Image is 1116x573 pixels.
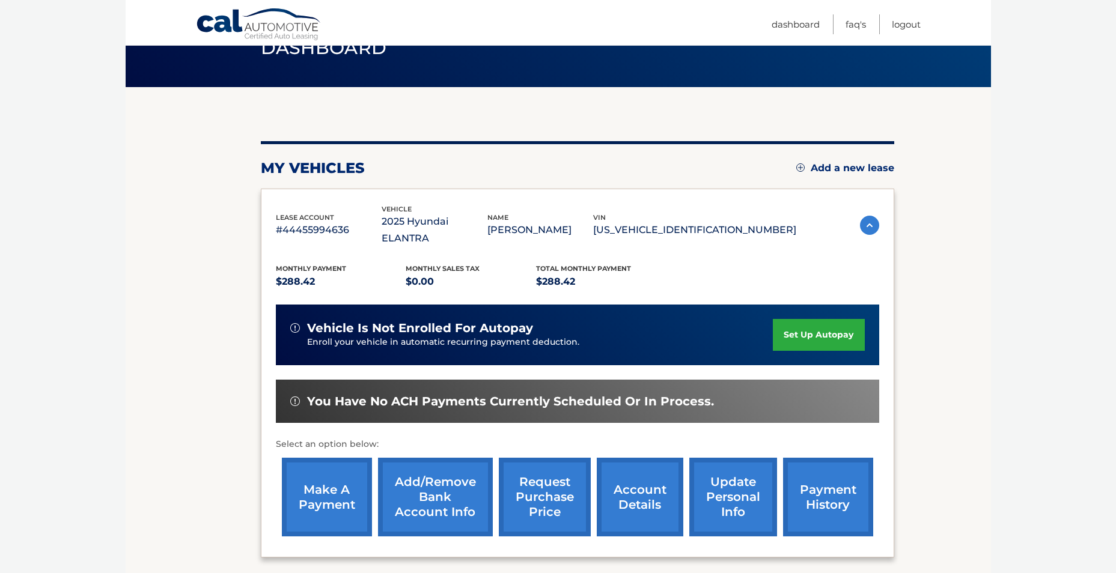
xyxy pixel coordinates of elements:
[846,14,866,34] a: FAQ's
[593,222,796,238] p: [US_VEHICLE_IDENTIFICATION_NUMBER]
[536,264,631,273] span: Total Monthly Payment
[276,437,879,452] p: Select an option below:
[261,37,387,59] span: Dashboard
[536,273,666,290] p: $288.42
[783,458,873,536] a: payment history
[276,213,334,222] span: lease account
[796,162,894,174] a: Add a new lease
[282,458,372,536] a: make a payment
[307,336,773,349] p: Enroll your vehicle in automatic recurring payment deduction.
[772,14,820,34] a: Dashboard
[290,323,300,333] img: alert-white.svg
[261,159,365,177] h2: my vehicles
[382,205,412,213] span: vehicle
[276,273,406,290] p: $288.42
[276,222,382,238] p: #44455994636
[378,458,493,536] a: Add/Remove bank account info
[290,396,300,406] img: alert-white.svg
[487,222,593,238] p: [PERSON_NAME]
[406,273,536,290] p: $0.00
[773,319,864,351] a: set up autopay
[796,163,805,172] img: add.svg
[276,264,346,273] span: Monthly Payment
[689,458,777,536] a: update personal info
[860,216,879,235] img: accordion-active.svg
[499,458,591,536] a: request purchase price
[892,14,921,34] a: Logout
[382,213,487,247] p: 2025 Hyundai ELANTRA
[196,8,322,43] a: Cal Automotive
[593,213,606,222] span: vin
[307,394,714,409] span: You have no ACH payments currently scheduled or in process.
[487,213,508,222] span: name
[597,458,683,536] a: account details
[307,321,533,336] span: vehicle is not enrolled for autopay
[406,264,480,273] span: Monthly sales Tax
